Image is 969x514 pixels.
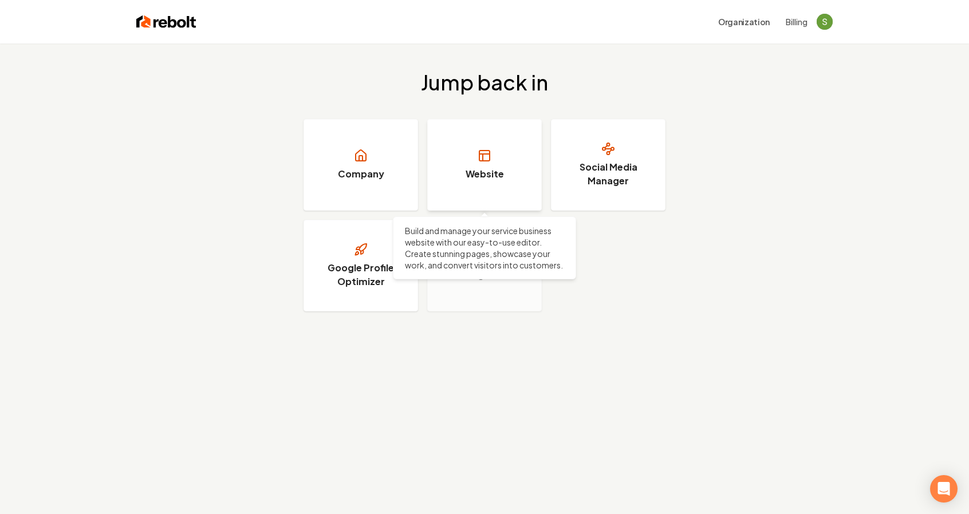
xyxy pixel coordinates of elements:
[786,16,807,27] button: Billing
[338,167,384,181] h3: Company
[466,167,504,181] h3: Website
[817,14,833,30] img: Sales Champion
[405,225,564,271] p: Build and manage your service business website with our easy-to-use editor. Create stunning pages...
[318,261,404,288] h3: Google Profile Optimizer
[817,14,833,30] button: Open user button
[565,160,651,188] h3: Social Media Manager
[304,119,418,211] a: Company
[136,14,196,30] img: Rebolt Logo
[304,220,418,311] a: Google Profile Optimizer
[930,475,958,503] div: Open Intercom Messenger
[711,11,777,32] button: Organization
[421,71,548,94] h2: Jump back in
[551,119,665,211] a: Social Media Manager
[427,119,542,211] a: Website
